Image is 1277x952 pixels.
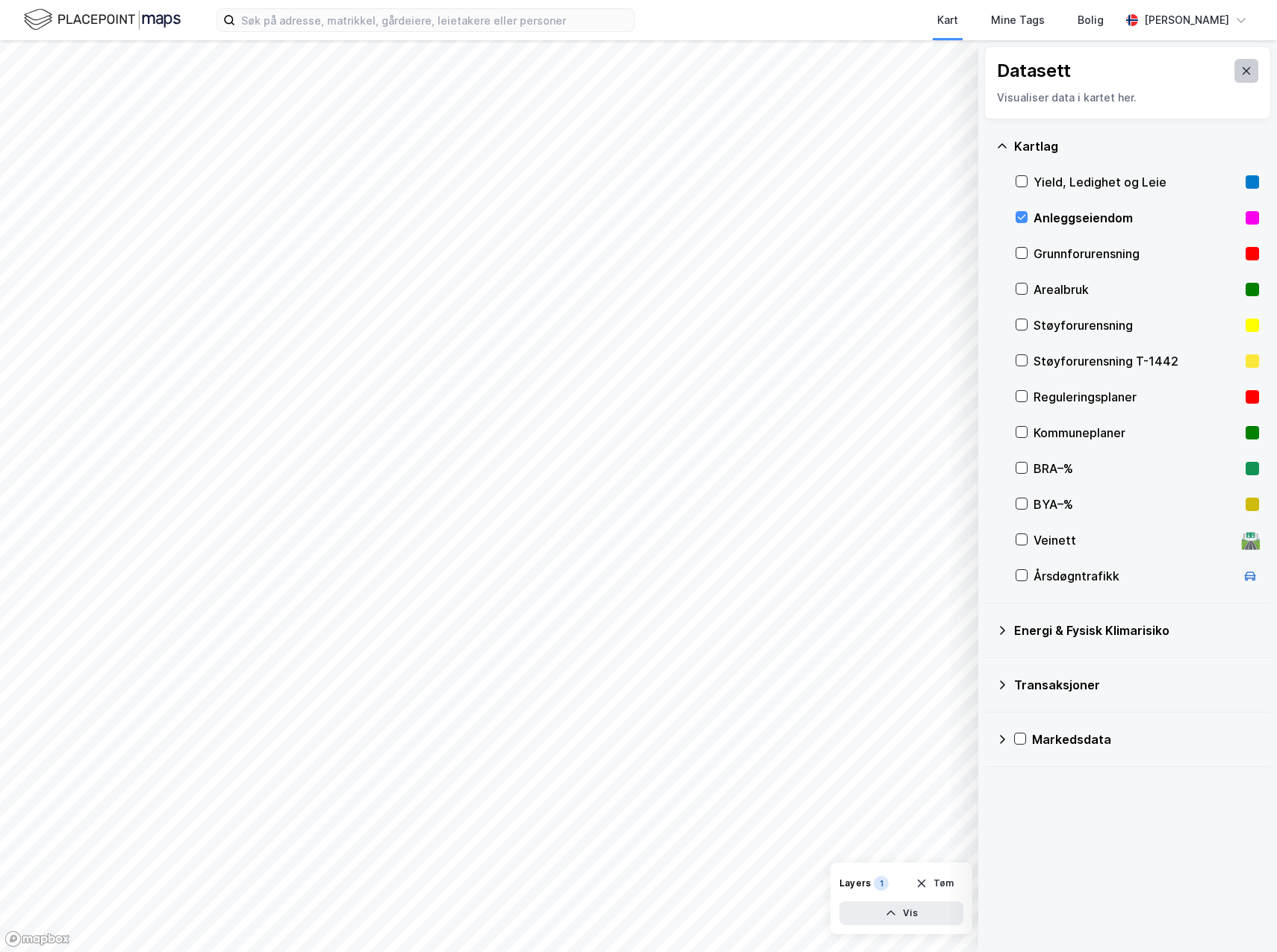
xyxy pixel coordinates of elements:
div: Arealbruk [1034,281,1240,298]
div: Reguleringsplaner [1034,388,1240,406]
div: Layers [839,877,871,889]
div: Visualiser data i kartet her. [997,89,1258,107]
div: [PERSON_NAME] [1144,11,1229,29]
iframe: Chat Widget [1202,880,1277,952]
button: Vis [839,901,963,925]
div: Datasett [997,59,1071,83]
img: logo.f888ab2527a4732fd821a326f86c7f29.svg [24,7,181,33]
div: Markedsdata [1032,730,1259,748]
div: Transaksjoner [1014,676,1259,694]
div: Kommuneplaner [1034,424,1240,442]
div: 🛣️ [1240,530,1261,550]
div: Kart [937,11,958,29]
div: Kartlag [1014,137,1259,155]
div: Energi & Fysisk Klimarisiko [1014,621,1259,639]
div: BYA–% [1034,495,1240,513]
div: Veinett [1034,531,1235,549]
div: Mine Tags [991,11,1045,29]
div: 1 [874,876,889,891]
div: Yield, Ledighet og Leie [1034,173,1240,191]
input: Søk på adresse, matrikkel, gårdeiere, leietakere eller personer [235,9,634,31]
div: Kontrollprogram for chat [1202,880,1277,952]
div: Støyforurensning T-1442 [1034,352,1240,370]
a: Mapbox homepage [4,930,70,948]
div: Grunnforurensning [1034,245,1240,263]
div: Bolig [1078,11,1104,29]
button: Tøm [906,871,963,895]
div: Anleggseiendom [1034,209,1240,227]
div: Årsdøgntrafikk [1034,567,1235,585]
div: Støyforurensning [1034,316,1240,334]
div: BRA–% [1034,460,1240,477]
